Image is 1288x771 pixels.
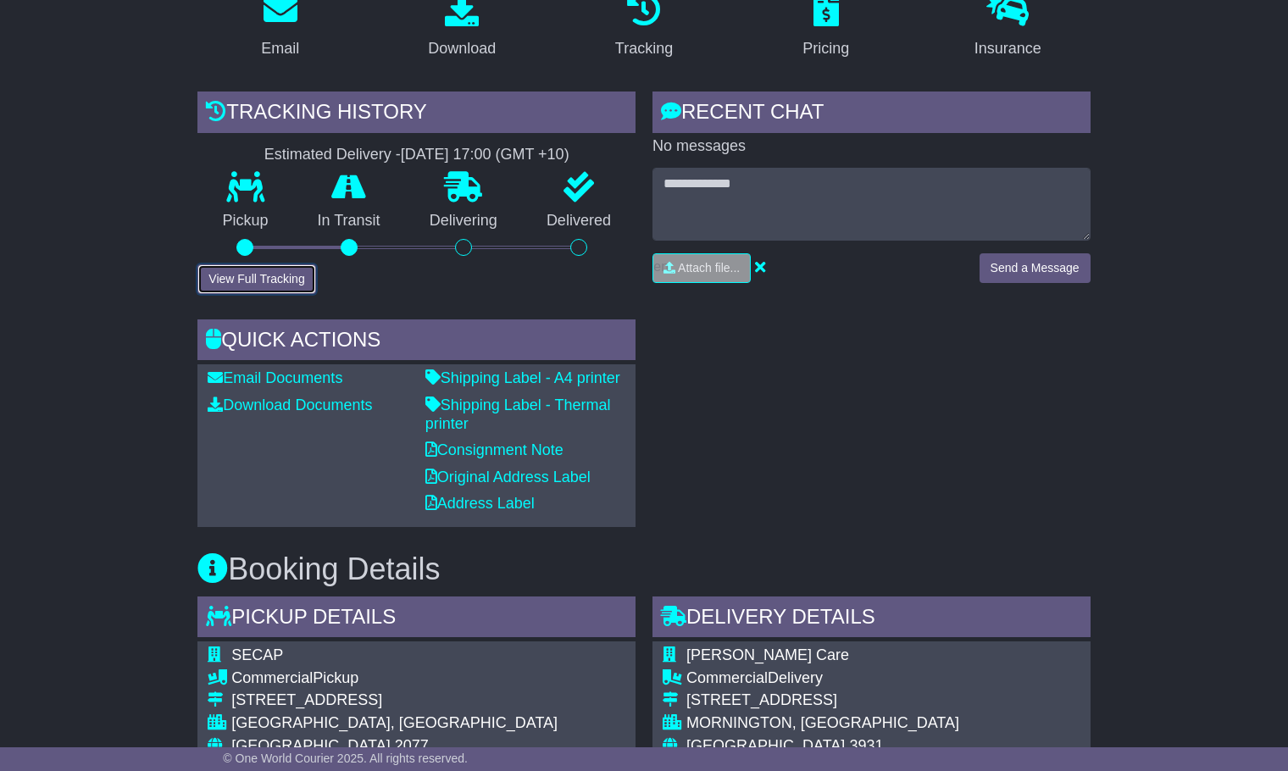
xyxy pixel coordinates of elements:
[686,669,959,688] div: Delivery
[231,714,558,733] div: [GEOGRAPHIC_DATA], [GEOGRAPHIC_DATA]
[686,691,959,710] div: [STREET_ADDRESS]
[686,714,959,733] div: MORNINGTON, [GEOGRAPHIC_DATA]
[231,646,283,663] span: SECAP
[405,212,522,230] p: Delivering
[197,319,636,365] div: Quick Actions
[686,669,768,686] span: Commercial
[231,669,558,688] div: Pickup
[980,253,1091,283] button: Send a Message
[197,92,636,137] div: Tracking history
[802,37,849,60] div: Pricing
[223,752,468,765] span: © One World Courier 2025. All rights reserved.
[425,369,620,386] a: Shipping Label - A4 printer
[428,37,496,60] div: Download
[292,212,404,230] p: In Transit
[849,737,883,754] span: 3931
[208,369,342,386] a: Email Documents
[652,596,1091,642] div: Delivery Details
[974,37,1041,60] div: Insurance
[197,146,636,164] div: Estimated Delivery -
[231,737,390,754] span: [GEOGRAPHIC_DATA]
[197,552,1090,586] h3: Booking Details
[522,212,636,230] p: Delivered
[197,264,315,294] button: View Full Tracking
[686,737,845,754] span: [GEOGRAPHIC_DATA]
[261,37,299,60] div: Email
[231,691,558,710] div: [STREET_ADDRESS]
[425,469,591,485] a: Original Address Label
[686,646,849,663] span: [PERSON_NAME] Care
[401,146,569,164] div: [DATE] 17:00 (GMT +10)
[652,92,1091,137] div: RECENT CHAT
[615,37,673,60] div: Tracking
[425,397,611,432] a: Shipping Label - Thermal printer
[231,669,313,686] span: Commercial
[208,397,372,413] a: Download Documents
[197,212,292,230] p: Pickup
[197,596,636,642] div: Pickup Details
[652,137,1091,156] p: No messages
[425,441,563,458] a: Consignment Note
[425,495,535,512] a: Address Label
[395,737,429,754] span: 2077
